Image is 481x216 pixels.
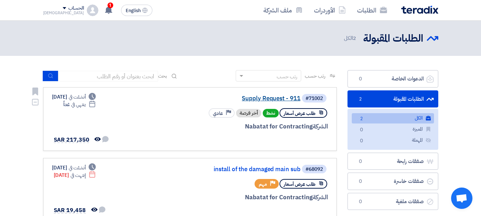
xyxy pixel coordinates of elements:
span: الشركة [313,122,328,131]
a: صفقات ملغية0 [347,193,438,210]
a: صفقات رابحة0 [347,153,438,170]
span: 2 [356,96,365,103]
img: Teradix logo [401,6,438,14]
span: الشركة [313,193,328,202]
div: [DATE] [52,164,96,172]
div: رتب حسب [277,73,297,80]
div: [DATE] [54,172,96,179]
div: غداً [63,101,96,108]
a: Open chat [451,188,472,209]
h2: الطلبات المقبولة [363,32,423,46]
div: [DATE] [52,93,96,101]
span: 0 [357,137,366,145]
div: [DEMOGRAPHIC_DATA] [43,11,84,15]
span: SAR 217,350 [54,136,89,144]
div: Nabatat for Contracting [157,122,328,131]
a: المميزة [352,124,434,135]
span: عادي [213,110,223,117]
span: 2 [353,34,356,42]
a: الطلبات المقبولة2 [347,90,438,108]
a: المهملة [352,135,434,146]
a: الأوردرات [308,2,351,19]
a: الطلبات [351,2,393,19]
div: #68092 [305,167,323,172]
span: نشط [263,109,279,117]
span: طلب عرض أسعار [284,110,315,117]
span: 0 [356,158,365,165]
span: الكل [344,34,357,42]
span: أنشئت في [69,164,86,172]
a: الدعوات الخاصة0 [347,70,438,88]
span: 0 [356,75,365,83]
a: ملف الشركة [258,2,308,19]
span: أنشئت في [69,93,86,101]
span: بحث [158,72,167,80]
img: profile_test.png [87,5,98,16]
div: Nabatat for Contracting [157,193,328,202]
span: 0 [356,178,365,185]
span: ينتهي في [71,101,86,108]
span: 2 [357,115,366,123]
div: الحساب [68,5,84,11]
button: English [121,5,152,16]
span: 1 [108,2,113,8]
div: أخر فرصة [236,109,261,117]
span: 0 [357,126,366,134]
span: مهم [259,181,267,188]
span: English [126,8,141,13]
input: ابحث بعنوان أو رقم الطلب [58,71,158,81]
span: رتب حسب [305,72,325,80]
a: صفقات خاسرة0 [347,173,438,190]
span: 0 [356,198,365,205]
span: إنتهت في [70,172,86,179]
a: الكل [352,113,434,123]
span: طلب عرض أسعار [284,181,315,188]
span: SAR 19,458 [54,206,86,215]
a: Supply Request - 911 [158,95,300,102]
div: #71002 [305,96,323,101]
a: install of the damaged main sub [158,166,300,173]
